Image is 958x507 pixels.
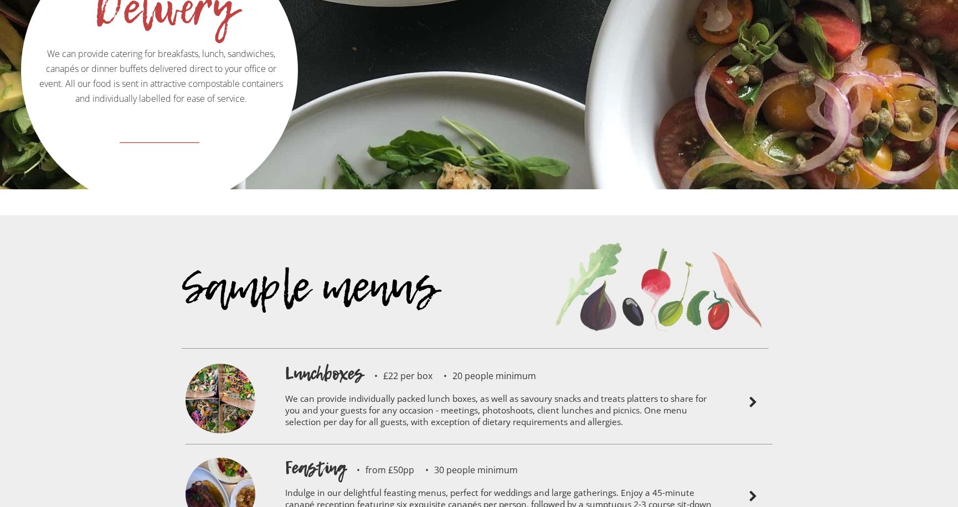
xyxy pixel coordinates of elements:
p: 30 people minimum [414,465,518,474]
p: £22 per box [363,371,432,380]
a: __________________ [23,125,296,163]
div: Sample menus [182,281,543,348]
p: 20 people minimum [432,371,536,380]
h1: Feasting [285,456,346,480]
p: from £50pp [346,465,414,474]
p: We can provide individually packed lunch boxes, as well as savoury snacks and treats platters to ... [285,386,723,438]
strong: __________________ [120,130,199,144]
